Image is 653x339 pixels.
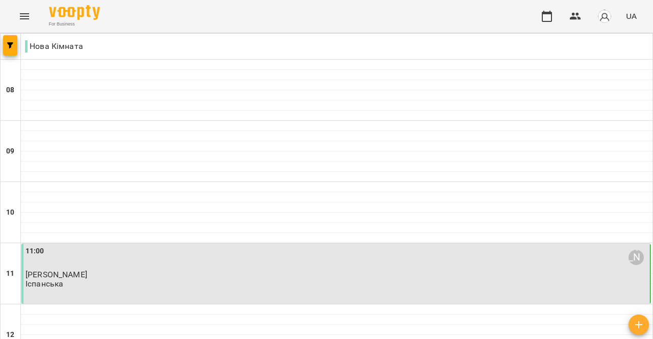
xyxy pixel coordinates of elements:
[6,146,14,157] h6: 09
[629,315,649,335] button: Створити урок
[26,270,87,279] span: [PERSON_NAME]
[25,40,83,53] p: Нова Кімната
[597,9,612,23] img: avatar_s.png
[26,246,44,257] label: 11:00
[622,7,641,25] button: UA
[49,5,100,20] img: Voopty Logo
[6,85,14,96] h6: 08
[6,207,14,218] h6: 10
[6,268,14,279] h6: 11
[26,279,63,288] p: Іспанська
[626,11,637,21] span: UA
[629,250,644,265] div: Тетяна Бунькова
[12,4,37,29] button: Menu
[49,21,100,28] span: For Business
